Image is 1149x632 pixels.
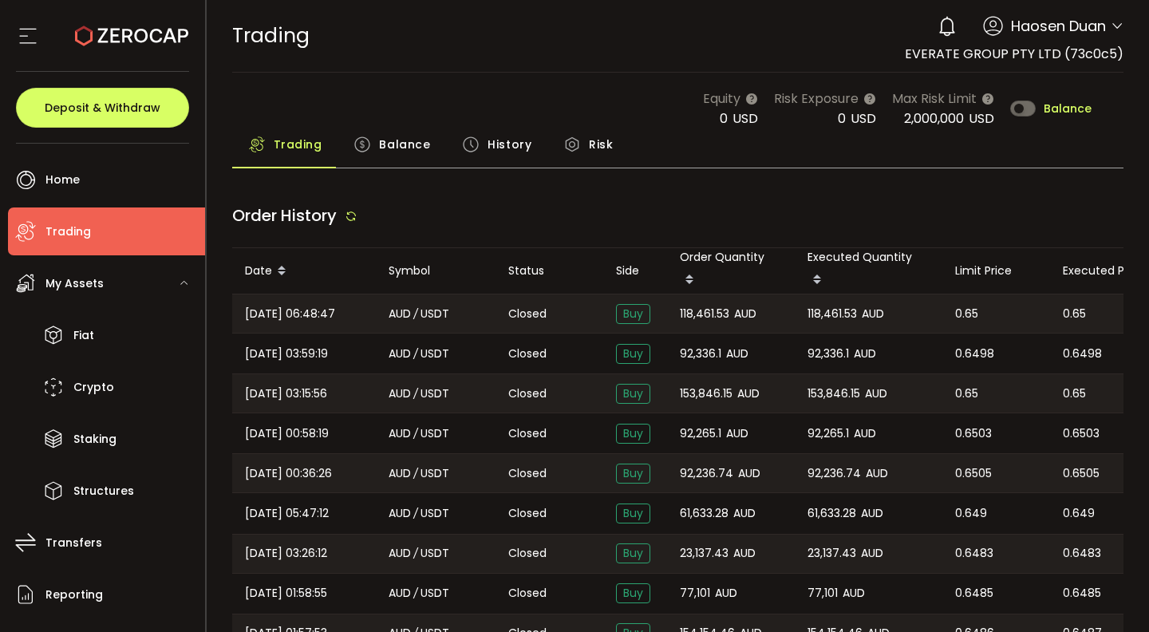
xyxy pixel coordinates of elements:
span: 0.649 [1063,504,1095,523]
span: USDT [421,584,449,602]
span: [DATE] 03:59:19 [245,345,328,363]
span: AUD [733,544,756,563]
span: Haosen Duan [1011,15,1106,37]
span: Balance [379,128,430,160]
span: Closed [508,505,547,522]
span: AUD [389,504,411,523]
span: 0.6503 [1063,425,1100,443]
span: Closed [508,545,547,562]
span: Buy [616,583,650,603]
span: Staking [73,428,116,451]
span: AUD [389,544,411,563]
span: Deposit & Withdraw [45,102,160,113]
span: 92,236.74 [807,464,861,483]
span: 153,846.15 [680,385,732,403]
span: Trading [45,220,91,243]
span: AUD [854,345,876,363]
div: Symbol [376,262,496,280]
span: Fiat [73,324,94,347]
div: Order Quantity [667,248,795,294]
span: Order History [232,204,337,227]
span: EVERATE GROUP PTY LTD (73c0c5) [905,45,1123,63]
span: USD [732,109,758,128]
span: 0.6503 [955,425,992,443]
span: Equity [703,89,740,109]
span: Reporting [45,583,103,606]
div: Status [496,262,603,280]
span: 118,461.53 [807,305,857,323]
span: 77,101 [680,584,710,602]
iframe: Chat Widget [1069,555,1149,632]
span: AUD [866,464,888,483]
span: 0.6485 [955,584,993,602]
span: 77,101 [807,584,838,602]
span: Risk [589,128,613,160]
div: Date [232,258,376,285]
div: Side [603,262,667,280]
span: Buy [616,543,650,563]
span: [DATE] 00:36:26 [245,464,332,483]
span: Trading [274,128,322,160]
span: AUD [865,385,887,403]
span: 0.6483 [955,544,993,563]
span: 92,236.74 [680,464,733,483]
span: Closed [508,465,547,482]
span: Buy [616,464,650,484]
span: 0.6498 [1063,345,1102,363]
span: 61,633.28 [807,504,856,523]
span: AUD [738,464,760,483]
span: AUD [389,345,411,363]
span: AUD [861,504,883,523]
span: 0.649 [955,504,987,523]
span: [DATE] 06:48:47 [245,305,335,323]
span: History [488,128,531,160]
span: 0.6498 [955,345,994,363]
span: AUD [861,544,883,563]
span: Home [45,168,80,192]
span: 0 [720,109,728,128]
span: Buy [616,424,650,444]
span: AUD [726,425,748,443]
span: Balance [1044,103,1092,114]
span: USDT [421,544,449,563]
span: AUD [726,345,748,363]
div: Limit Price [942,262,1050,280]
span: Max Risk Limit [892,89,977,109]
span: 0.65 [955,305,978,323]
span: USDT [421,464,449,483]
span: 92,265.1 [680,425,721,443]
span: My Assets [45,272,104,295]
em: / [413,425,418,443]
span: Closed [508,306,547,322]
span: AUD [389,584,411,602]
em: / [413,584,418,602]
span: 0.65 [955,385,978,403]
span: Buy [616,304,650,324]
span: USD [969,109,994,128]
span: AUD [389,464,411,483]
span: Trading [232,22,310,49]
span: Closed [508,385,547,402]
span: 2,000,000 [904,109,964,128]
span: USDT [421,504,449,523]
span: 153,846.15 [807,385,860,403]
span: [DATE] 05:47:12 [245,504,329,523]
span: USDT [421,345,449,363]
span: Closed [508,346,547,362]
span: 23,137.43 [680,544,728,563]
span: Risk Exposure [774,89,859,109]
span: USDT [421,385,449,403]
em: / [413,345,418,363]
span: 0.6485 [1063,584,1101,602]
span: Buy [616,504,650,523]
span: 0.65 [1063,385,1086,403]
span: 118,461.53 [680,305,729,323]
span: AUD [862,305,884,323]
span: [DATE] 03:26:12 [245,544,327,563]
span: AUD [389,305,411,323]
span: 0.6483 [1063,544,1101,563]
span: 0.65 [1063,305,1086,323]
span: 92,265.1 [807,425,849,443]
em: / [413,305,418,323]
